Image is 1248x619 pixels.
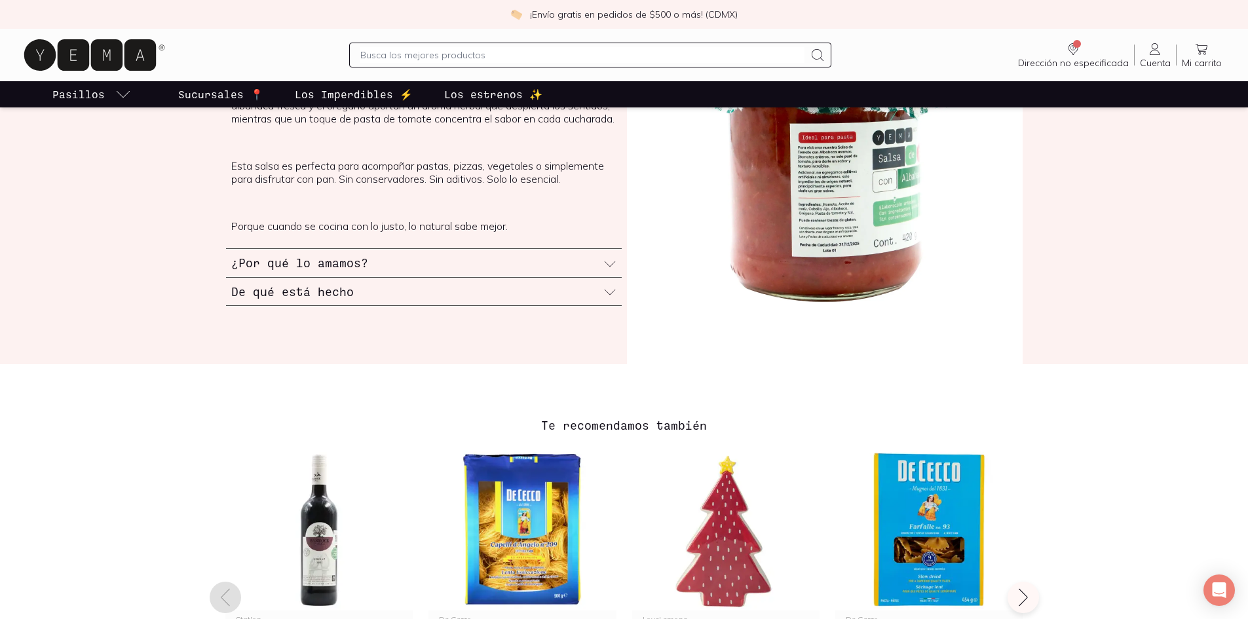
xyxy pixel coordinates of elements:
img: Pasta Nidi Capelli D' Aneglo De Cecco [428,449,616,610]
p: ¡Envío gratis en pedidos de $500 o más! (CDMX) [530,8,738,21]
p: Pasillos [52,86,105,102]
h3: ¿Por qué lo amamos? [231,254,368,271]
p: Porque cuando se cocina con lo justo, lo natural sabe mejor. [231,219,616,233]
img: check [510,9,522,20]
a: Los Imperdibles ⚡️ [292,81,415,107]
p: Esta salsa es perfecta para acompañar pastas, pizzas, vegetales o simplemente para disfrutar con ... [231,159,616,185]
img: Pasta Farfalle de Sémola De Cecco [835,449,1023,610]
a: Los estrenos ✨ [442,81,545,107]
span: Dirección no especificada [1018,57,1129,69]
span: Mi carrito [1182,57,1222,69]
a: Cuenta [1135,41,1176,69]
h3: Te recomendamos también [225,417,1023,434]
h3: De qué está hecho [231,283,354,300]
a: Sucursales 📍 [176,81,266,107]
input: Busca los mejores productos [360,47,804,63]
a: Mi carrito [1177,41,1227,69]
img: Árbol Decorativo de Dolomita [632,449,820,610]
a: Dirección no especificada [1013,41,1134,69]
img: Vino Tinto Banrock Station [225,449,413,610]
span: Cuenta [1140,57,1171,69]
p: Sucursales 📍 [178,86,263,102]
p: Los estrenos ✨ [444,86,542,102]
div: Open Intercom Messenger [1203,574,1235,606]
a: pasillo-todos-link [50,81,134,107]
p: Los Imperdibles ⚡️ [295,86,413,102]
